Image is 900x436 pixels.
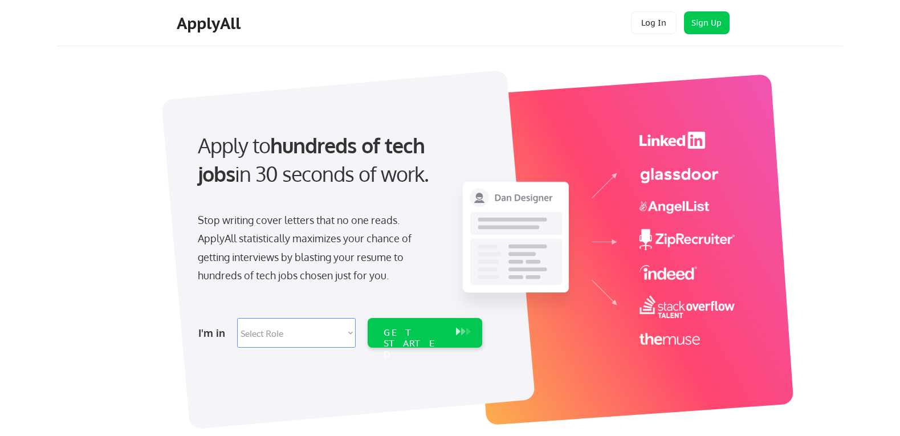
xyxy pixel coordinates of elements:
[384,327,445,360] div: GET STARTED
[631,11,677,34] button: Log In
[177,14,244,33] div: ApplyAll
[198,211,432,285] div: Stop writing cover letters that no one reads. ApplyAll statistically maximizes your chance of get...
[684,11,730,34] button: Sign Up
[198,324,230,342] div: I'm in
[198,132,430,186] strong: hundreds of tech jobs
[198,131,478,189] div: Apply to in 30 seconds of work.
